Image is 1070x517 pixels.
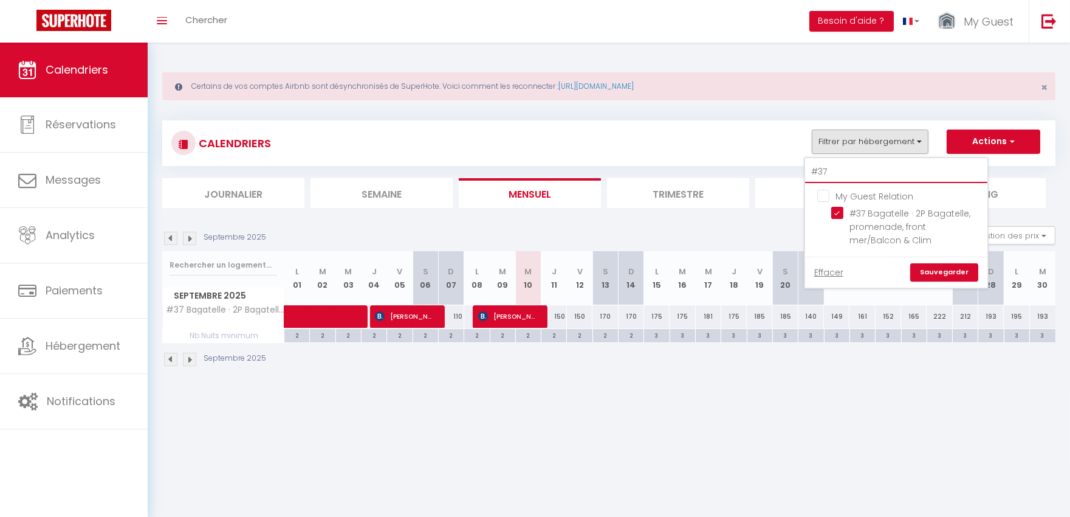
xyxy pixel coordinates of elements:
[1015,266,1018,277] abbr: L
[413,329,438,341] div: 2
[798,329,823,341] div: 3
[696,305,721,328] div: 181
[361,251,386,305] th: 04
[809,11,894,32] button: Besoin d'aide ?
[490,251,515,305] th: 09
[10,5,46,41] button: Ouvrir le widget de chat LiveChat
[978,251,1004,305] th: 28
[196,130,271,157] h3: CALENDRIERS
[46,117,116,132] span: Réservations
[910,263,978,282] a: Sauvegarder
[464,251,490,305] th: 08
[46,172,101,187] span: Messages
[165,305,286,314] span: #37 Bagatelle · 2P Bagatelle, promenade, front mer/Balcon & Clim
[644,329,669,341] div: 3
[46,227,95,243] span: Analytics
[459,178,601,208] li: Mensuel
[747,305,772,328] div: 185
[162,178,304,208] li: Journalier
[965,226,1055,245] button: Gestion des prix
[755,178,897,208] li: Tâches
[798,305,824,328] div: 140
[387,329,412,341] div: 2
[696,251,721,305] th: 17
[927,305,952,328] div: 222
[387,251,413,305] th: 05
[524,266,532,277] abbr: M
[1041,82,1048,93] button: Close
[947,130,1040,154] button: Actions
[603,266,608,277] abbr: S
[721,305,747,328] div: 175
[1041,13,1057,29] img: logout
[721,251,747,305] th: 18
[644,251,670,305] th: 15
[46,62,108,77] span: Calendriers
[375,305,434,328] span: [PERSON_NAME]
[413,251,438,305] th: 06
[938,11,956,32] img: ...
[1030,251,1055,305] th: 30
[619,329,643,341] div: 2
[397,266,402,277] abbr: V
[772,251,798,305] th: 20
[670,329,695,341] div: 3
[423,266,428,277] abbr: S
[439,329,464,341] div: 2
[163,287,284,305] span: Septembre 2025
[46,283,103,298] span: Paiements
[953,329,978,341] div: 3
[1030,329,1055,341] div: 3
[295,266,299,277] abbr: L
[567,329,592,341] div: 2
[516,329,541,341] div: 2
[464,329,489,341] div: 2
[849,305,875,328] div: 161
[310,329,335,341] div: 2
[204,353,266,364] p: Septembre 2025
[619,251,644,305] th: 14
[310,178,453,208] li: Semaine
[336,329,361,341] div: 2
[902,329,927,341] div: 3
[978,305,1004,328] div: 193
[438,251,464,305] th: 07
[362,329,386,341] div: 2
[850,329,875,341] div: 3
[655,266,659,277] abbr: L
[515,251,541,305] th: 10
[163,329,284,342] span: Nb Nuits minimum
[185,13,227,26] span: Chercher
[46,338,120,353] span: Hébergement
[814,266,843,279] a: Effacer
[593,329,618,341] div: 2
[747,251,772,305] th: 19
[812,130,928,154] button: Filtrer par hébergement
[927,329,952,341] div: 3
[644,305,670,328] div: 175
[805,161,987,183] input: Rechercher un logement...
[541,329,566,341] div: 2
[204,232,266,243] p: Septembre 2025
[162,72,1055,100] div: Certains de vos comptes Airbnb sont désynchronisés de SuperHote. Voici comment les reconnecter :
[448,266,454,277] abbr: D
[592,305,618,328] div: 170
[475,266,479,277] abbr: L
[1041,80,1048,95] span: ×
[876,305,901,328] div: 152
[1039,266,1046,277] abbr: M
[1004,329,1029,341] div: 3
[1004,251,1029,305] th: 29
[901,305,927,328] div: 165
[670,305,695,328] div: 175
[705,266,712,277] abbr: M
[757,266,763,277] abbr: V
[47,394,115,409] span: Notifications
[284,329,309,341] div: 2
[732,266,736,277] abbr: J
[824,305,849,328] div: 149
[988,266,994,277] abbr: D
[798,251,824,305] th: 21
[825,329,849,341] div: 3
[747,329,772,341] div: 3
